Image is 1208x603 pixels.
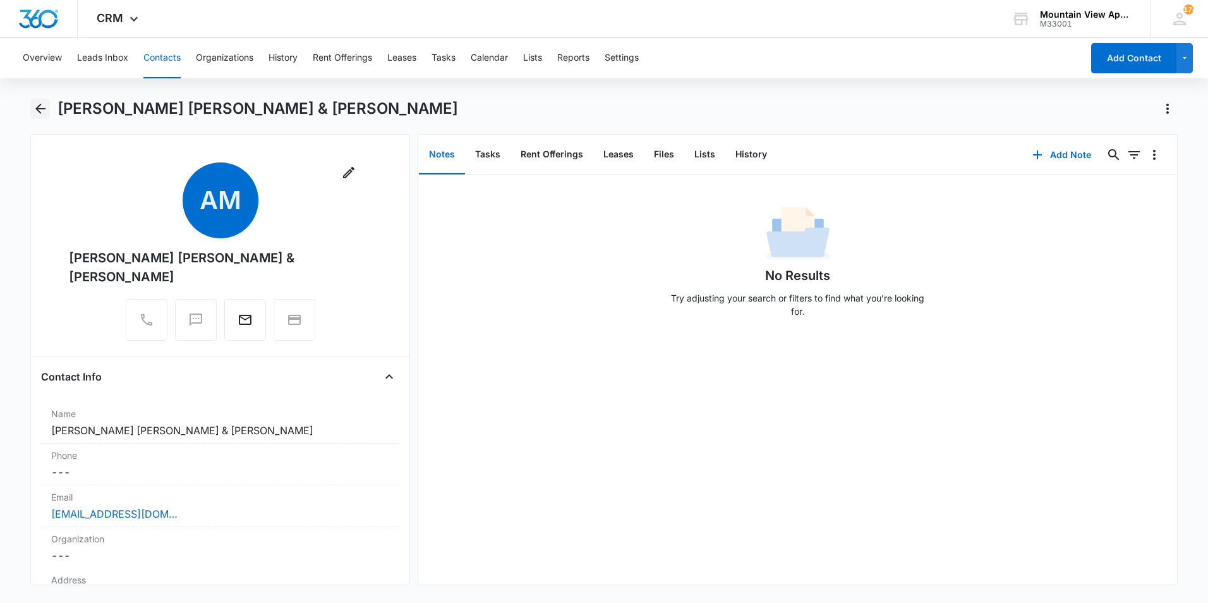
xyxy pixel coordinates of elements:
[1183,4,1193,15] div: notifications count
[605,38,639,78] button: Settings
[1144,145,1164,165] button: Overflow Menu
[1124,145,1144,165] button: Filters
[593,135,644,174] button: Leases
[465,135,510,174] button: Tasks
[644,135,684,174] button: Files
[41,444,399,485] div: Phone---
[97,11,123,25] span: CRM
[51,423,389,438] dd: [PERSON_NAME] [PERSON_NAME] & [PERSON_NAME]
[196,38,253,78] button: Organizations
[51,465,389,480] dd: ---
[419,135,465,174] button: Notes
[1091,43,1176,73] button: Add Contact
[143,38,181,78] button: Contacts
[41,402,399,444] div: Name[PERSON_NAME] [PERSON_NAME] & [PERSON_NAME]
[1104,145,1124,165] button: Search...
[30,99,50,119] button: Back
[1183,4,1193,15] span: 174
[51,407,389,420] label: Name
[51,573,389,587] label: Address
[766,203,830,266] img: No Data
[725,135,777,174] button: History
[665,291,931,318] p: Try adjusting your search or filters to find what you’re looking for.
[41,369,102,384] h4: Contact Info
[183,162,258,238] span: AM
[23,38,62,78] button: Overview
[387,38,416,78] button: Leases
[510,135,593,174] button: Rent Offerings
[51,449,389,462] label: Phone
[41,485,399,527] div: Email[EMAIL_ADDRESS][DOMAIN_NAME]
[557,38,589,78] button: Reports
[51,490,389,504] label: Email
[51,506,178,521] a: [EMAIL_ADDRESS][DOMAIN_NAME]
[1040,20,1132,28] div: account id
[51,532,389,545] label: Organization
[224,299,266,341] button: Email
[432,38,456,78] button: Tasks
[51,548,389,563] dd: ---
[269,38,298,78] button: History
[77,38,128,78] button: Leads Inbox
[69,248,371,286] div: [PERSON_NAME] [PERSON_NAME] & [PERSON_NAME]
[224,319,266,329] a: Email
[379,367,399,387] button: Close
[1157,99,1178,119] button: Actions
[523,38,542,78] button: Lists
[471,38,508,78] button: Calendar
[1020,140,1104,170] button: Add Note
[57,99,458,118] h1: [PERSON_NAME] [PERSON_NAME] & [PERSON_NAME]
[41,527,399,568] div: Organization---
[313,38,372,78] button: Rent Offerings
[765,266,830,285] h1: No Results
[1040,9,1132,20] div: account name
[684,135,725,174] button: Lists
